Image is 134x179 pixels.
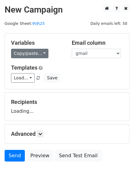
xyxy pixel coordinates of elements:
a: Preview [26,150,53,162]
a: Send [5,150,25,162]
span: Daily emails left: 50 [88,20,129,27]
a: Daily emails left: 50 [88,21,129,26]
small: Google Sheet: [5,21,45,26]
a: Templates [11,64,37,71]
h2: New Campaign [5,5,129,15]
h5: Variables [11,40,63,46]
a: 9\9\25 [32,21,45,26]
a: Send Test Email [55,150,101,162]
button: Save [44,73,60,83]
h5: Email column [72,40,123,46]
a: Copy/paste... [11,49,48,58]
h5: Advanced [11,131,123,137]
h5: Recipients [11,99,123,105]
a: Load... [11,73,35,83]
div: Loading... [11,99,123,115]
